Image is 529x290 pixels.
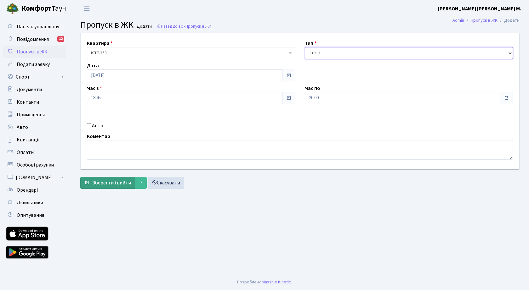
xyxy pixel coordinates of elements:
[57,36,64,42] div: 12
[92,122,103,129] label: Авто
[17,23,59,30] span: Панель управління
[17,161,54,168] span: Особові рахунки
[452,17,464,24] a: Admin
[148,177,184,189] a: Скасувати
[438,5,521,13] a: [PERSON_NAME] [PERSON_NAME] М.
[17,99,39,106] span: Контакти
[3,20,66,33] a: Панель управління
[438,5,521,12] b: [PERSON_NAME] [PERSON_NAME] М.
[3,209,66,222] a: Опитування
[87,47,295,59] span: <b>КТ</b>&nbsp;&nbsp;&nbsp;&nbsp;7-353
[17,212,44,219] span: Опитування
[3,196,66,209] a: Лічильники
[3,171,66,184] a: [DOMAIN_NAME]
[262,279,291,285] a: Massive Kinetic
[21,3,66,14] span: Таун
[305,85,320,92] label: Час по
[3,108,66,121] a: Приміщення
[3,134,66,146] a: Квитанції
[498,17,520,24] li: Додати
[17,61,50,68] span: Подати заявку
[3,184,66,196] a: Орендарі
[3,46,66,58] a: Пропуск в ЖК
[237,279,292,286] div: Розроблено .
[471,17,498,24] a: Пропуск в ЖК
[443,14,529,27] nav: breadcrumb
[3,146,66,159] a: Оплати
[17,136,40,143] span: Квитанції
[79,3,94,14] button: Переключити навігацію
[3,121,66,134] a: Авто
[87,40,113,47] label: Квартира
[17,149,34,156] span: Оплати
[17,124,28,131] span: Авто
[92,179,131,186] span: Зберегти і вийти
[17,86,42,93] span: Документи
[91,50,287,56] span: <b>КТ</b>&nbsp;&nbsp;&nbsp;&nbsp;7-353
[6,3,19,15] img: logo.png
[156,23,211,29] a: Назад до всіхПропуск в ЖК
[3,33,66,46] a: Повідомлення12
[17,36,49,43] span: Повідомлення
[80,177,135,189] button: Зберегти і вийти
[17,111,45,118] span: Приміщення
[17,48,48,55] span: Пропуск в ЖК
[185,23,211,29] span: Пропуск в ЖК
[305,40,316,47] label: Тип
[21,3,52,14] b: Комфорт
[17,199,43,206] span: Лічильники
[87,62,99,69] label: Дата
[87,85,102,92] label: Час з
[135,24,154,29] small: Додати .
[3,96,66,108] a: Контакти
[91,50,97,56] b: КТ
[3,71,66,83] a: Спорт
[3,58,66,71] a: Подати заявку
[87,133,110,140] label: Коментар
[80,19,134,31] span: Пропуск в ЖК
[17,187,38,194] span: Орендарі
[3,159,66,171] a: Особові рахунки
[3,83,66,96] a: Документи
